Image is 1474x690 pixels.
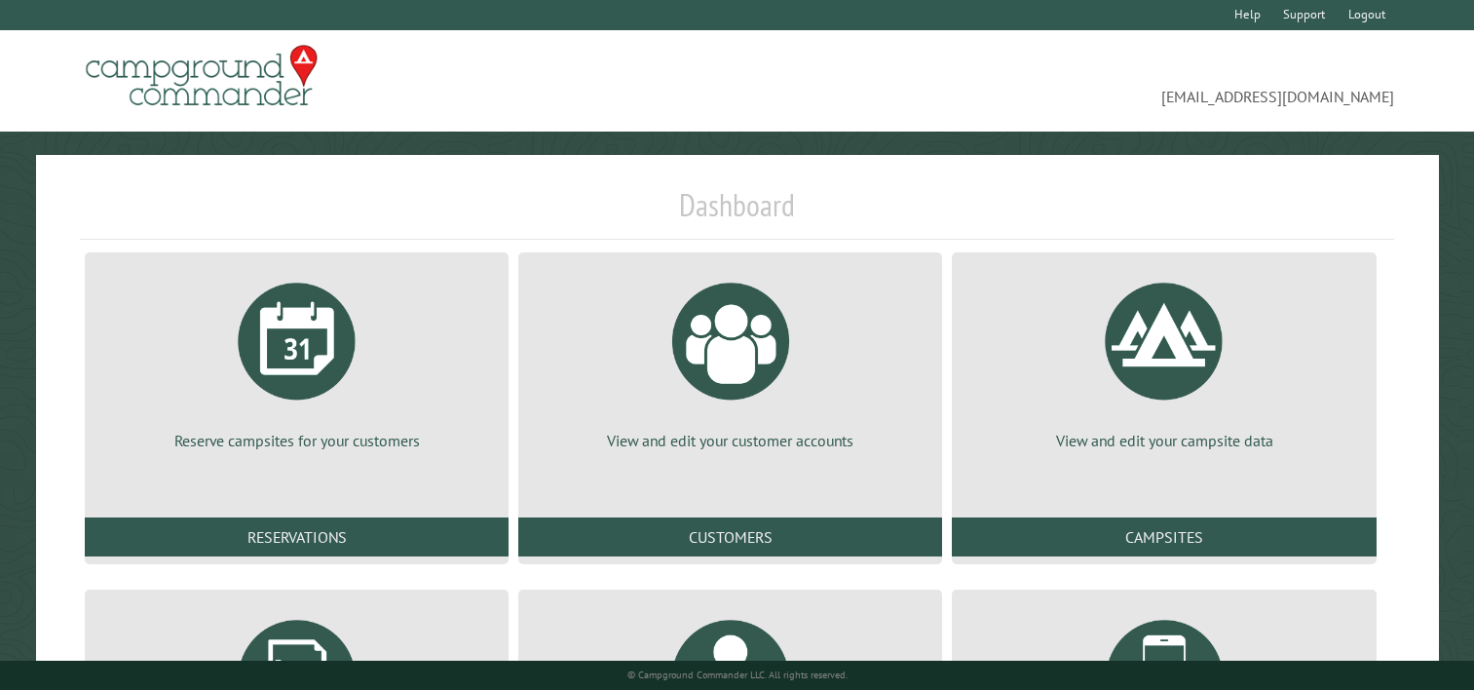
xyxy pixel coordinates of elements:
small: © Campground Commander LLC. All rights reserved. [627,669,848,681]
a: Campsites [952,517,1376,556]
a: Reserve campsites for your customers [108,268,485,451]
a: Reservations [85,517,509,556]
a: Customers [518,517,942,556]
a: View and edit your customer accounts [542,268,919,451]
p: View and edit your customer accounts [542,430,919,451]
img: Campground Commander [80,38,323,114]
p: View and edit your campsite data [975,430,1352,451]
h1: Dashboard [80,186,1394,240]
span: [EMAIL_ADDRESS][DOMAIN_NAME] [737,54,1395,108]
a: View and edit your campsite data [975,268,1352,451]
p: Reserve campsites for your customers [108,430,485,451]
